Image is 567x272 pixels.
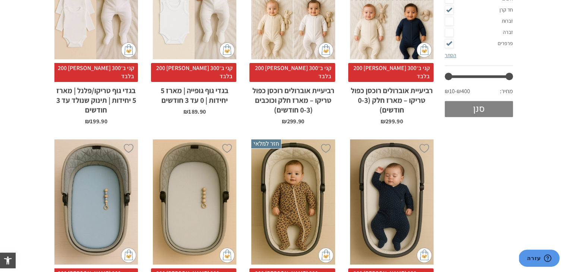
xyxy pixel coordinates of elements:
span: ₪ [85,117,90,125]
img: cat-mini-atc.png [220,42,234,57]
span: קני ב־300 [PERSON_NAME] 200 בלבד [249,63,335,82]
span: ₪400 [457,87,470,95]
bdi: 299.90 [282,117,304,125]
img: cat-mini-atc.png [121,248,136,263]
a: פרפרים [445,38,513,49]
a: זברה [445,27,513,38]
h2: בגדי גוף טריקו/פלנל | מארז 5 יחידות | תינוק שנולד עד 3 חודשים [54,82,138,115]
span: ₪ [381,117,385,125]
div: מחיר: — [445,85,513,101]
h2: בגדי גוף גופייה | מארז 5 יחידות | 0 עד 3 חודשים [153,82,236,105]
h2: רביעיית אוברולים רוכסן כפול טריקו – מארז חלק (0-3 חודשים) [350,82,434,115]
a: זברות [445,16,513,27]
span: ₪10 [445,87,457,95]
img: cat-mini-atc.png [121,42,136,57]
iframe: פותח יישומון שאפשר לשוחח בו בצ'אט עם אחד הנציגים שלנו [519,250,560,268]
button: סנן [445,101,513,117]
span: ₪ [282,117,287,125]
span: חזר למלאי [251,139,281,148]
span: קני ב־300 [PERSON_NAME] 200 בלבד [53,63,138,82]
h2: רביעיית אוברולים רוכסן כפול טריקו – מארז חלק וכוכבים (0-3 חודשים) [251,82,335,115]
a: הסתר [445,52,456,58]
bdi: 199.90 [85,117,107,125]
img: cat-mini-atc.png [417,248,432,263]
img: cat-mini-atc.png [318,248,333,263]
img: cat-mini-atc.png [318,42,333,57]
bdi: 299.90 [381,117,403,125]
img: cat-mini-atc.png [220,248,234,263]
bdi: 189.90 [183,108,206,116]
span: קני ב־300 [PERSON_NAME] 200 בלבד [348,63,434,82]
a: חד קרן [445,4,513,16]
span: קני ב־300 [PERSON_NAME] 200 בלבד [151,63,236,82]
img: cat-mini-atc.png [417,42,432,57]
span: ₪ [183,108,188,116]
